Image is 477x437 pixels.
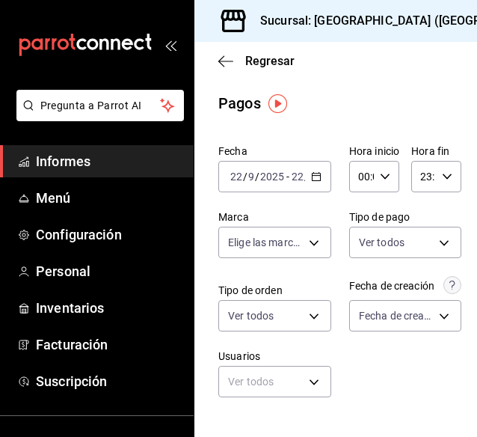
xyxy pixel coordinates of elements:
[16,90,184,121] button: Pregunta a Parrot AI
[40,100,142,111] font: Pregunta a Parrot AI
[36,263,90,279] font: Personal
[304,171,309,183] font: /
[218,145,247,157] font: Fecha
[255,171,259,183] font: /
[359,236,404,248] font: Ver todos
[36,153,90,169] font: Informes
[349,145,399,157] font: Hora inicio
[286,171,289,183] font: -
[218,350,260,362] font: Usuarios
[10,109,184,124] a: Pregunta a Parrot AI
[259,171,285,183] input: ----
[218,94,261,112] font: Pagos
[268,94,287,113] img: Marcador de información sobre herramientas
[218,211,249,223] font: Marca
[247,171,255,183] input: --
[228,376,274,388] font: Ver todos
[291,171,304,183] input: --
[230,171,243,183] input: --
[36,373,107,389] font: Suscripción
[245,54,295,68] font: Regresar
[228,310,274,322] font: Ver todos
[36,190,71,206] font: Menú
[164,39,176,51] button: abrir_cajón_menú
[243,171,247,183] font: /
[218,284,283,296] font: Tipo de orden
[218,54,295,68] button: Regresar
[36,300,104,316] font: Inventarios
[349,280,434,292] font: Fecha de creación
[228,236,304,248] font: Elige las marcas
[411,145,449,157] font: Hora fin
[349,211,410,223] font: Tipo de pago
[36,227,122,242] font: Configuración
[36,337,108,352] font: Facturación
